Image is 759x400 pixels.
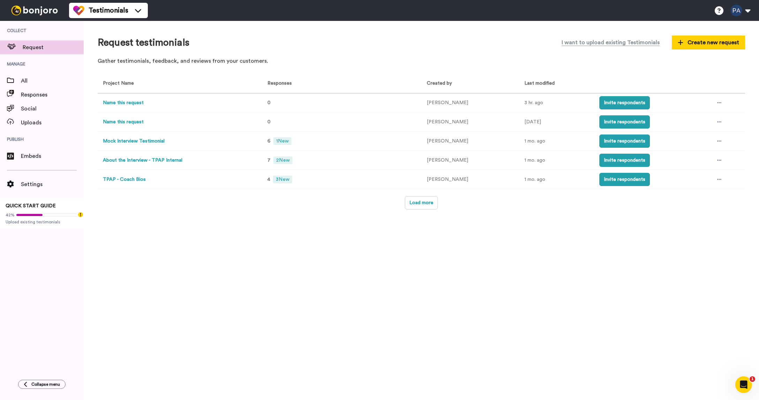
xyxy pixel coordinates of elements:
[422,74,519,93] th: Created by
[422,93,519,113] td: [PERSON_NAME]
[21,118,84,127] span: Uploads
[599,115,650,129] button: Invite respondents
[519,170,594,189] td: 1 mo. ago
[267,158,271,163] span: 7
[273,137,291,145] span: 1 New
[599,154,650,167] button: Invite respondents
[672,36,745,49] button: Create new request
[519,151,594,170] td: 1 mo. ago
[31,382,60,387] span: Collapse menu
[273,176,292,183] span: 3 New
[21,152,84,160] span: Embeds
[98,74,259,93] th: Project Name
[21,91,84,99] span: Responses
[103,138,165,145] button: Mock Interview Testimonial
[103,176,146,183] button: TPAP - Coach Bios
[77,211,84,218] div: Tooltip anchor
[405,196,438,209] button: Load more
[23,43,84,52] span: Request
[8,6,61,15] img: bj-logo-header-white.svg
[6,212,15,218] span: 42%
[519,132,594,151] td: 1 mo. ago
[89,6,128,15] span: Testimonials
[422,151,519,170] td: [PERSON_NAME]
[267,139,271,144] span: 6
[750,376,755,382] span: 1
[273,156,292,164] span: 2 New
[556,35,665,50] button: I want to upload existing Testimonials
[422,132,519,151] td: [PERSON_NAME]
[519,113,594,132] td: [DATE]
[735,376,752,393] iframe: Intercom live chat
[103,157,182,164] button: About the Interview - TPAP Internal
[599,134,650,148] button: Invite respondents
[18,380,66,389] button: Collapse menu
[267,177,270,182] span: 4
[21,105,84,113] span: Social
[519,93,594,113] td: 3 hr. ago
[599,96,650,109] button: Invite respondents
[6,219,78,225] span: Upload existing testimonials
[267,120,271,124] span: 0
[98,57,745,65] p: Gather testimonials, feedback, and reviews from your customers.
[562,38,660,47] span: I want to upload existing Testimonials
[267,100,271,105] span: 0
[422,113,519,132] td: [PERSON_NAME]
[103,99,144,107] button: Name this request
[678,38,739,47] span: Create new request
[21,77,84,85] span: All
[103,118,144,126] button: Name this request
[21,180,84,189] span: Settings
[519,74,594,93] th: Last modified
[98,37,189,48] h1: Request testimonials
[422,170,519,189] td: [PERSON_NAME]
[599,173,650,186] button: Invite respondents
[265,81,292,86] span: Responses
[6,203,56,208] span: QUICK START GUIDE
[73,5,84,16] img: tm-color.svg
